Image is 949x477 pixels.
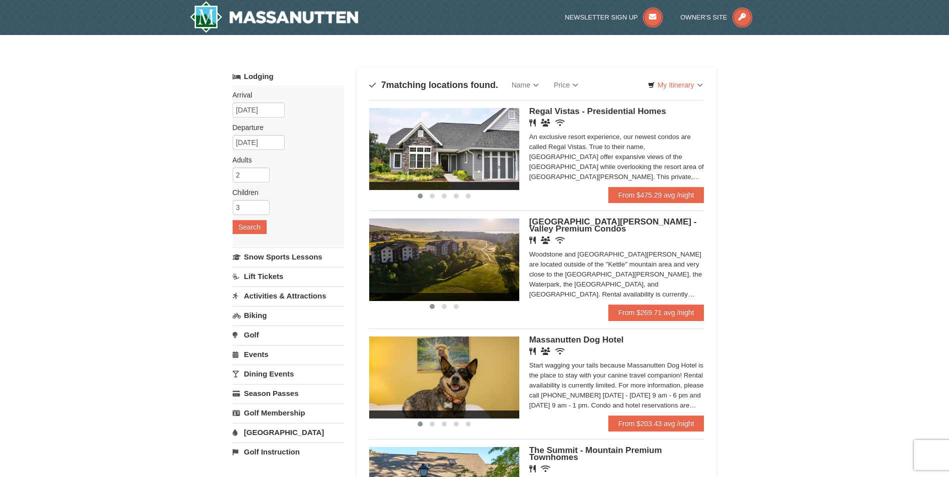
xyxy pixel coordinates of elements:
[641,77,709,92] a: My Itinerary
[555,119,565,126] i: Wireless Internet (free)
[529,335,624,344] span: Massanutten Dog Hotel
[233,423,344,441] a: [GEOGRAPHIC_DATA]
[529,119,536,126] i: Restaurant
[233,325,344,344] a: Golf
[541,119,550,126] i: Banquet Facilities
[233,364,344,383] a: Dining Events
[608,415,704,431] a: From $203.43 avg /night
[190,1,359,33] img: Massanutten Resort Logo
[529,132,704,182] div: An exclusive resort experience, our newest condos are called Regal Vistas. True to their name, [G...
[233,187,337,197] label: Children
[233,90,337,100] label: Arrival
[529,465,536,472] i: Restaurant
[233,220,267,234] button: Search
[565,13,663,21] a: Newsletter Sign Up
[233,286,344,305] a: Activities & Attractions
[233,403,344,422] a: Golf Membership
[233,155,337,165] label: Adults
[541,347,550,355] i: Banquet Facilities
[529,347,536,355] i: Restaurant
[546,75,586,95] a: Price
[529,445,662,462] span: The Summit - Mountain Premium Townhomes
[555,347,565,355] i: Wireless Internet (free)
[541,465,550,472] i: Wireless Internet (free)
[381,80,386,90] span: 7
[233,267,344,285] a: Lift Tickets
[190,1,359,33] a: Massanutten Resort
[541,236,550,244] i: Banquet Facilities
[565,13,638,21] span: Newsletter Sign Up
[608,187,704,203] a: From $475.29 avg /night
[529,236,536,244] i: Restaurant
[680,13,727,21] span: Owner's Site
[529,217,697,233] span: [GEOGRAPHIC_DATA][PERSON_NAME] - Valley Premium Condos
[529,249,704,299] div: Woodstone and [GEOGRAPHIC_DATA][PERSON_NAME] are located outside of the "Kettle" mountain area an...
[233,306,344,324] a: Biking
[233,122,337,132] label: Departure
[504,75,546,95] a: Name
[233,247,344,266] a: Snow Sports Lessons
[608,304,704,320] a: From $269.71 avg /night
[233,442,344,461] a: Golf Instruction
[233,67,344,85] a: Lodging
[529,106,666,116] span: Regal Vistas - Presidential Homes
[555,236,565,244] i: Wireless Internet (free)
[369,80,498,90] h4: matching locations found.
[529,360,704,410] div: Start wagging your tails because Massanutten Dog Hotel is the place to stay with your canine trav...
[233,384,344,402] a: Season Passes
[233,345,344,363] a: Events
[680,13,752,21] a: Owner's Site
